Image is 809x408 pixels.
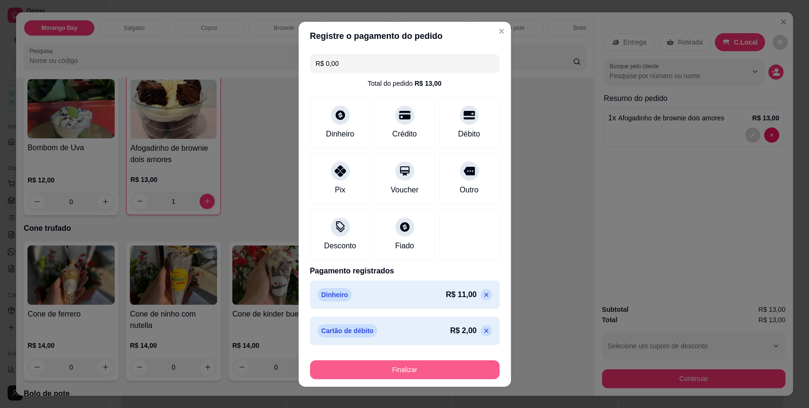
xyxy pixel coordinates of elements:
[494,24,509,39] button: Close
[299,22,511,50] header: Registre o pagamento do pedido
[415,79,442,88] div: R$ 13,00
[392,128,417,140] div: Crédito
[446,289,477,300] p: R$ 11,00
[310,360,500,379] button: Finalizar
[318,324,377,337] p: Cartão de débito
[326,128,355,140] div: Dinheiro
[310,265,500,277] p: Pagamento registrados
[318,288,352,301] p: Dinheiro
[324,240,356,252] div: Desconto
[459,184,478,196] div: Outro
[395,240,414,252] div: Fiado
[450,325,476,336] p: R$ 2,00
[458,128,480,140] div: Débito
[391,184,418,196] div: Voucher
[335,184,345,196] div: Pix
[316,54,494,73] input: Ex.: hambúrguer de cordeiro
[368,79,442,88] div: Total do pedido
